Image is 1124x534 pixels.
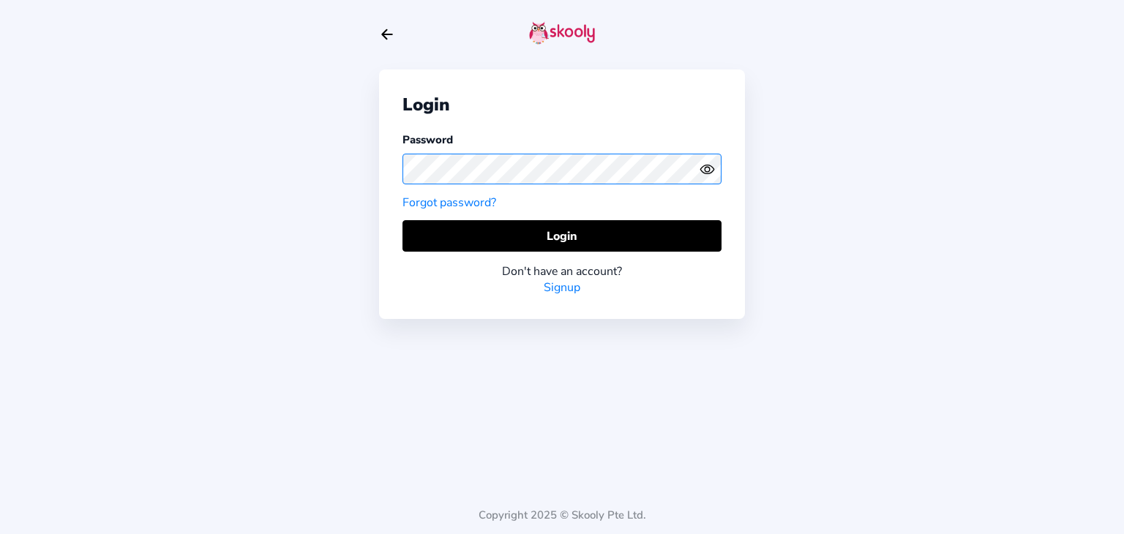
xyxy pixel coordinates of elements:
img: skooly-logo.png [529,21,595,45]
button: Login [402,220,722,252]
div: Login [402,93,722,116]
ion-icon: eye outline [700,162,715,177]
a: Signup [544,279,580,296]
button: arrow back outline [379,26,395,42]
button: eye outlineeye off outline [700,162,722,177]
a: Forgot password? [402,195,496,211]
label: Password [402,132,453,147]
div: Don't have an account? [402,263,722,279]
